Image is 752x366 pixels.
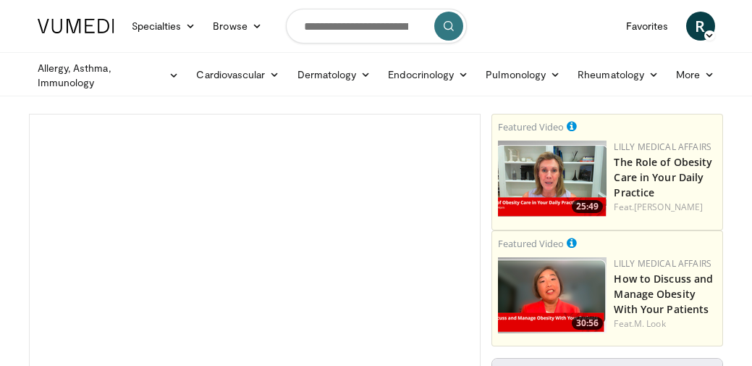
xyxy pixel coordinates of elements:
span: 30:56 [572,317,603,330]
a: Favorites [617,12,677,41]
a: 30:56 [498,257,607,333]
img: VuMedi Logo [38,19,114,33]
input: Search topics, interventions [286,9,467,43]
a: Browse [204,12,271,41]
small: Featured Video [498,120,564,133]
a: Rheumatology [569,60,667,89]
a: Lilly Medical Affairs [614,257,711,270]
a: Allergy, Asthma, Immunology [29,61,188,90]
img: e1208b6b-349f-4914-9dd7-f97803bdbf1d.png.150x105_q85_crop-smart_upscale.png [498,141,607,217]
a: The Role of Obesity Care in Your Daily Practice [614,155,712,199]
a: Specialties [123,12,205,41]
a: Dermatology [289,60,380,89]
img: c98a6a29-1ea0-4bd5-8cf5-4d1e188984a7.png.150x105_q85_crop-smart_upscale.png [498,257,607,333]
a: Lilly Medical Affairs [614,141,711,153]
a: R [686,12,715,41]
div: Feat. [614,201,717,214]
a: M. Look [634,317,666,330]
small: Featured Video [498,237,564,250]
a: How to Discuss and Manage Obesity With Your Patients [614,272,713,316]
a: More [667,60,723,89]
div: Feat. [614,317,717,330]
span: 25:49 [572,200,603,213]
a: 25:49 [498,141,607,217]
a: Endocrinology [379,60,477,89]
a: [PERSON_NAME] [634,201,703,213]
a: Pulmonology [477,60,569,89]
a: Cardiovascular [187,60,288,89]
